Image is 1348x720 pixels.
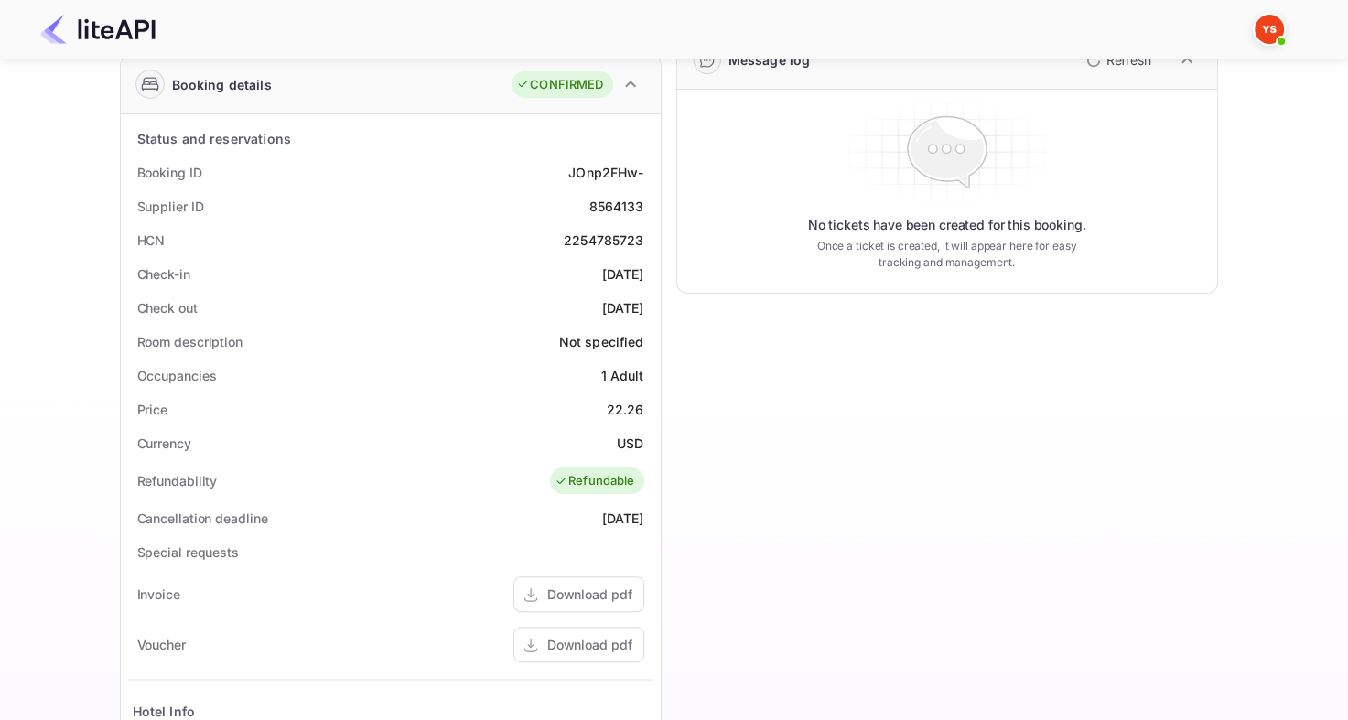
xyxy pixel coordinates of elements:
div: HCN [137,231,166,250]
div: Cancellation deadline [137,509,268,528]
div: Currency [137,434,191,453]
div: Price [137,400,168,419]
div: Refundable [555,472,635,490]
div: USD [617,434,643,453]
div: JOnp2FHw- [568,163,643,182]
div: Booking details [172,75,272,94]
p: Refresh [1106,50,1151,70]
div: Room description [137,332,243,351]
div: 2254785723 [564,231,644,250]
div: [DATE] [602,264,644,284]
div: Download pdf [547,585,632,604]
div: Supplier ID [137,197,204,216]
div: Check-in [137,264,190,284]
button: Refresh [1075,46,1159,75]
div: 1 Adult [600,366,643,385]
div: Booking ID [137,163,202,182]
div: Download pdf [547,635,632,654]
div: [DATE] [602,509,644,528]
div: Refundability [137,471,218,490]
div: [DATE] [602,298,644,317]
p: Once a ticket is created, it will appear here for easy tracking and management. [803,238,1092,271]
div: Message log [728,50,811,70]
div: Special requests [137,543,239,562]
div: Invoice [137,585,180,604]
img: LiteAPI Logo [40,15,156,44]
div: CONFIRMED [516,76,603,94]
div: Voucher [137,635,186,654]
div: 8564133 [588,197,643,216]
p: No tickets have been created for this booking. [808,216,1086,234]
div: Not specified [559,332,644,351]
div: Status and reservations [137,129,291,148]
div: 22.26 [607,400,644,419]
img: Yandex Support [1255,15,1284,44]
div: Check out [137,298,198,317]
div: Occupancies [137,366,217,385]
